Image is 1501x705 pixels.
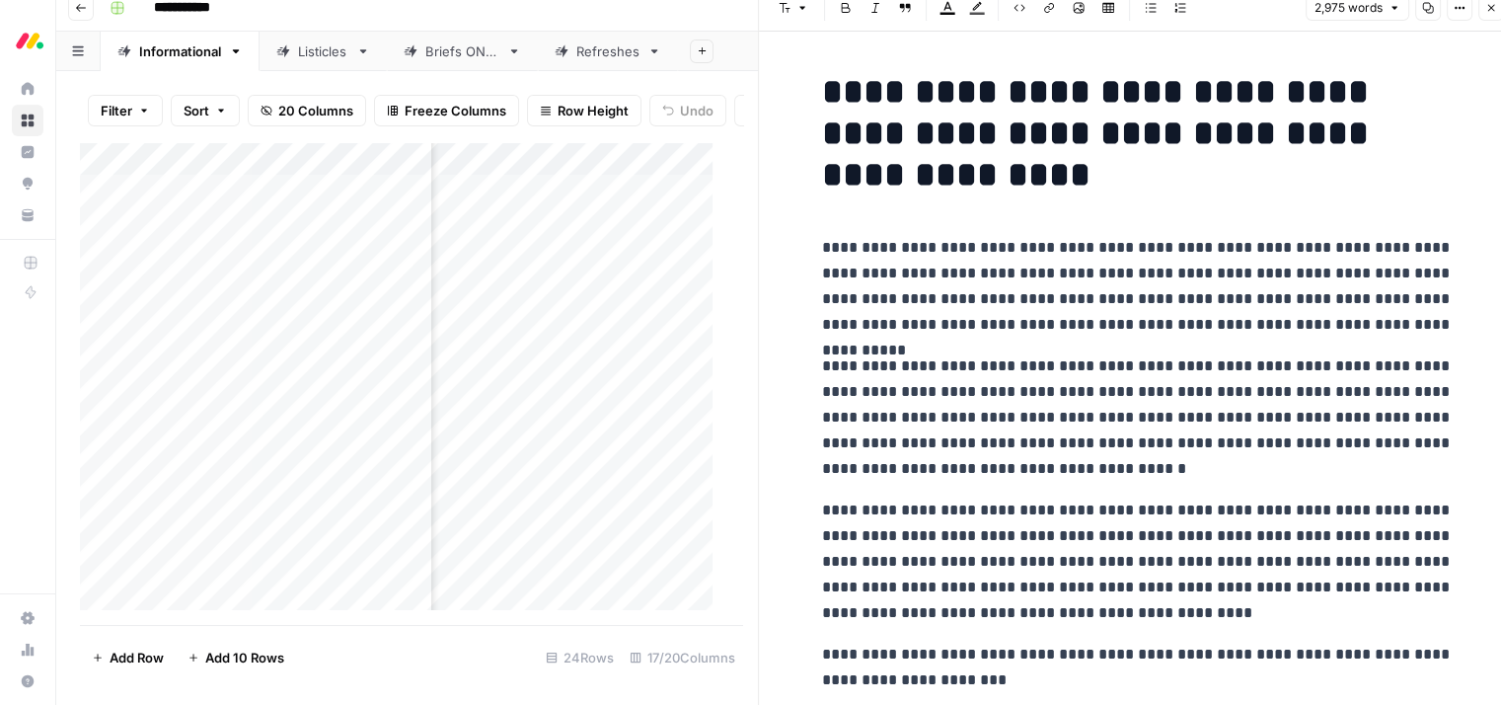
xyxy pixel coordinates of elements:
[12,602,43,634] a: Settings
[558,101,629,120] span: Row Height
[12,73,43,105] a: Home
[680,101,713,120] span: Undo
[387,32,538,71] a: Briefs ONLY
[171,95,240,126] button: Sort
[12,136,43,168] a: Insights
[527,95,641,126] button: Row Height
[405,101,506,120] span: Freeze Columns
[101,101,132,120] span: Filter
[248,95,366,126] button: 20 Columns
[80,642,176,673] button: Add Row
[205,648,284,667] span: Add 10 Rows
[12,168,43,199] a: Opportunities
[374,95,519,126] button: Freeze Columns
[260,32,387,71] a: Listicles
[278,101,353,120] span: 20 Columns
[12,16,43,65] button: Workspace: Monday.com
[110,648,164,667] span: Add Row
[176,642,296,673] button: Add 10 Rows
[101,32,260,71] a: Informational
[12,634,43,666] a: Usage
[12,199,43,231] a: Your Data
[12,23,47,58] img: Monday.com Logo
[622,642,743,673] div: 17/20 Columns
[12,105,43,136] a: Browse
[649,95,726,126] button: Undo
[538,32,678,71] a: Refreshes
[12,666,43,697] button: Help + Support
[538,642,622,673] div: 24 Rows
[425,41,499,61] div: Briefs ONLY
[298,41,348,61] div: Listicles
[576,41,639,61] div: Refreshes
[139,41,221,61] div: Informational
[184,101,209,120] span: Sort
[88,95,163,126] button: Filter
